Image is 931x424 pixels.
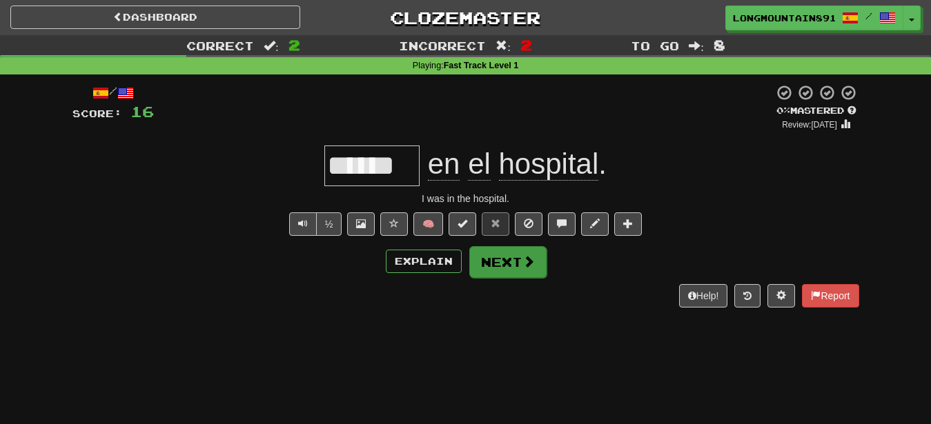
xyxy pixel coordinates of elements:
[631,39,679,52] span: To go
[548,212,576,236] button: Discuss sentence (alt+u)
[496,40,511,52] span: :
[72,192,859,205] div: I was in the hospital.
[380,212,408,236] button: Favorite sentence (alt+f)
[10,6,300,29] a: Dashboard
[428,148,460,181] span: en
[614,212,642,236] button: Add to collection (alt+a)
[468,148,491,181] span: el
[782,120,837,130] small: Review: [DATE]
[72,84,154,101] div: /
[444,61,519,70] strong: Fast Track Level 1
[413,212,443,236] button: 🧠
[499,148,599,181] span: hospital
[72,108,122,119] span: Score:
[469,246,547,278] button: Next
[347,212,375,236] button: Show image (alt+x)
[386,250,462,273] button: Explain
[420,148,607,181] span: .
[689,40,704,52] span: :
[186,39,254,52] span: Correct
[581,212,609,236] button: Edit sentence (alt+d)
[774,105,859,117] div: Mastered
[734,284,761,307] button: Round history (alt+y)
[733,12,835,24] span: LongMountain8912
[264,40,279,52] span: :
[316,212,342,236] button: ½
[482,212,509,236] button: Reset to 0% Mastered (alt+r)
[288,37,300,53] span: 2
[289,212,317,236] button: Play sentence audio (ctl+space)
[776,105,790,116] span: 0 %
[725,6,903,30] a: LongMountain8912 /
[679,284,728,307] button: Help!
[865,11,872,21] span: /
[520,37,532,53] span: 2
[321,6,611,30] a: Clozemaster
[515,212,542,236] button: Ignore sentence (alt+i)
[399,39,486,52] span: Incorrect
[130,103,154,120] span: 16
[714,37,725,53] span: 8
[286,212,342,236] div: Text-to-speech controls
[802,284,859,307] button: Report
[449,212,476,236] button: Set this sentence to 100% Mastered (alt+m)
